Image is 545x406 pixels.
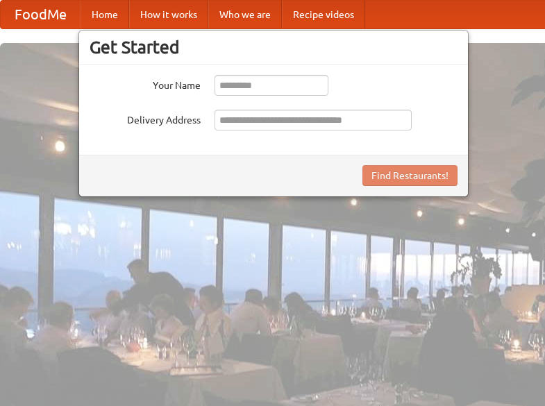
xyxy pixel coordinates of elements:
[208,1,282,28] a: Who we are
[129,1,208,28] a: How it works
[90,75,201,92] label: Your Name
[90,110,201,127] label: Delivery Address
[282,1,365,28] a: Recipe videos
[81,1,129,28] a: Home
[1,1,81,28] a: FoodMe
[362,165,458,186] button: Find Restaurants!
[90,37,458,58] h3: Get Started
